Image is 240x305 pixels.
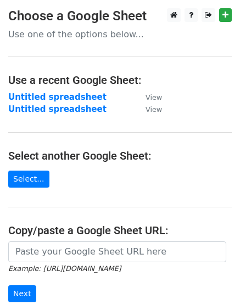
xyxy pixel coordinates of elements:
a: View [135,92,162,102]
small: View [146,93,162,101]
small: Example: [URL][DOMAIN_NAME] [8,264,121,273]
h3: Choose a Google Sheet [8,8,232,24]
h4: Copy/paste a Google Sheet URL: [8,224,232,237]
p: Use one of the options below... [8,29,232,40]
h4: Use a recent Google Sheet: [8,74,232,87]
a: View [135,104,162,114]
input: Paste your Google Sheet URL here [8,241,226,262]
small: View [146,105,162,114]
input: Next [8,285,36,302]
a: Untitled spreadsheet [8,92,107,102]
a: Select... [8,171,49,188]
h4: Select another Google Sheet: [8,149,232,162]
a: Untitled spreadsheet [8,104,107,114]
